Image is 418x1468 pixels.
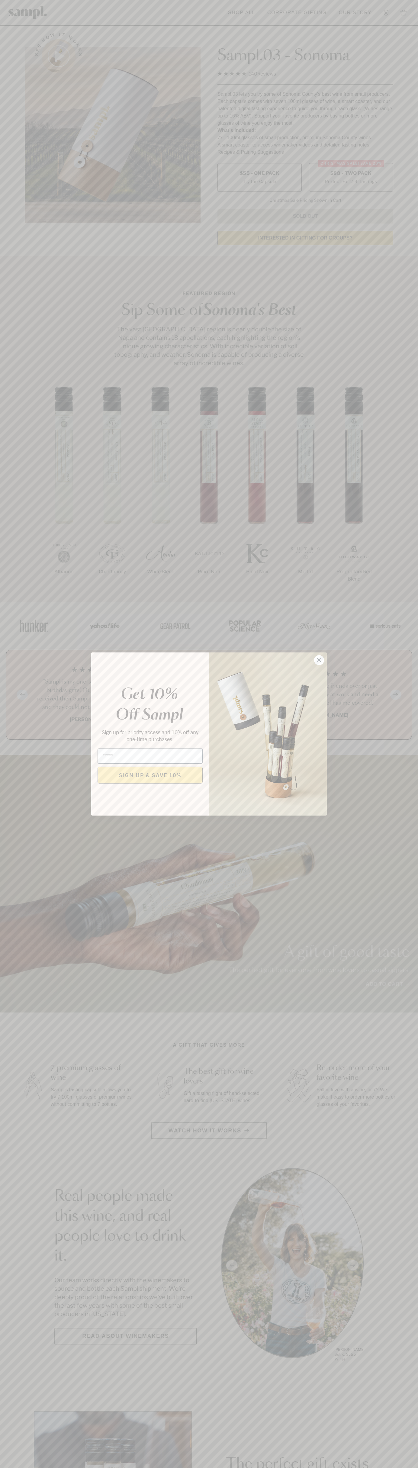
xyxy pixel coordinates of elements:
img: 96933287-25a1-481a-a6d8-4dd623390dc6.png [209,652,327,816]
button: Close dialog [314,655,324,665]
em: Get 10% Off Sampl [116,687,183,723]
button: SIGN UP & SAVE 10% [98,767,203,784]
input: Email [98,748,203,764]
span: Sign up for priority access and 10% off any one-time purchases. [102,729,198,742]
